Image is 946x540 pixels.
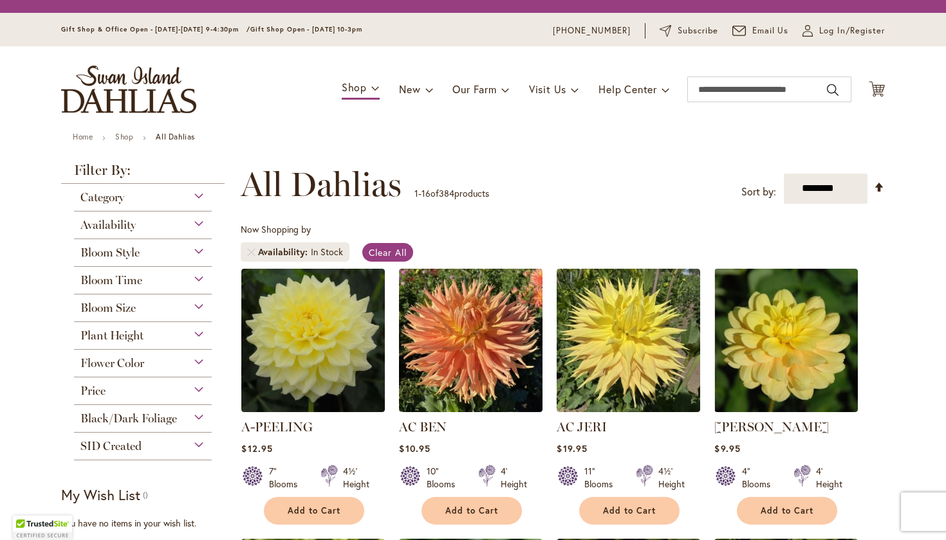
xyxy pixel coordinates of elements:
[61,25,250,33] span: Gift Shop & Office Open - [DATE]-[DATE] 9-4:30pm /
[241,419,313,435] a: A-PEELING
[80,356,144,370] span: Flower Color
[827,80,839,100] button: Search
[732,24,789,37] a: Email Us
[557,419,607,435] a: AC JERI
[399,442,430,455] span: $10.95
[399,82,420,96] span: New
[10,494,46,530] iframe: Launch Accessibility Center
[553,24,631,37] a: [PHONE_NUMBER]
[557,402,700,415] a: AC Jeri
[658,465,685,491] div: 4½' Height
[501,465,527,491] div: 4' Height
[399,419,447,435] a: AC BEN
[714,442,740,455] span: $9.95
[802,24,885,37] a: Log In/Register
[439,187,454,199] span: 384
[557,269,700,412] img: AC Jeri
[80,384,106,398] span: Price
[737,497,837,525] button: Add to Cart
[241,442,272,455] span: $12.95
[61,163,225,184] strong: Filter By:
[80,411,177,426] span: Black/Dark Foliage
[399,269,543,412] img: AC BEN
[269,465,305,491] div: 7" Blooms
[414,187,418,199] span: 1
[598,82,657,96] span: Help Center
[80,328,144,343] span: Plant Height
[80,273,142,287] span: Bloom Time
[414,183,489,204] p: - of products
[311,246,343,258] div: In Stock
[288,505,340,516] span: Add to Cart
[584,465,620,491] div: 11" Blooms
[819,24,885,37] span: Log In/Register
[73,132,93,141] a: Home
[80,218,136,232] span: Availability
[761,505,813,516] span: Add to Cart
[342,80,367,94] span: Shop
[241,165,402,204] span: All Dahlias
[61,517,233,530] div: You have no items in your wish list.
[241,269,385,412] img: A-Peeling
[61,485,140,504] strong: My Wish List
[399,402,543,415] a: AC BEN
[741,180,776,204] label: Sort by:
[742,465,778,491] div: 4" Blooms
[241,402,385,415] a: A-Peeling
[241,223,311,235] span: Now Shopping by
[529,82,566,96] span: Visit Us
[422,497,522,525] button: Add to Cart
[603,505,656,516] span: Add to Cart
[80,246,140,260] span: Bloom Style
[422,187,431,199] span: 16
[115,132,133,141] a: Shop
[714,269,858,412] img: AHOY MATEY
[369,246,407,258] span: Clear All
[156,132,195,141] strong: All Dahlias
[427,465,463,491] div: 10" Blooms
[579,497,680,525] button: Add to Cart
[557,442,587,455] span: $19.95
[714,419,829,435] a: [PERSON_NAME]
[250,25,362,33] span: Gift Shop Open - [DATE] 10-3pm
[678,24,718,37] span: Subscribe
[816,465,842,491] div: 4' Height
[752,24,789,37] span: Email Us
[80,301,136,315] span: Bloom Size
[445,505,498,516] span: Add to Cart
[80,439,142,453] span: SID Created
[258,246,311,258] span: Availability
[264,497,364,525] button: Add to Cart
[343,465,369,491] div: 4½' Height
[362,243,413,262] a: Clear All
[660,24,718,37] a: Subscribe
[452,82,496,96] span: Our Farm
[247,248,255,256] a: Remove Availability In Stock
[80,190,124,204] span: Category
[714,402,858,415] a: AHOY MATEY
[61,66,196,113] a: store logo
